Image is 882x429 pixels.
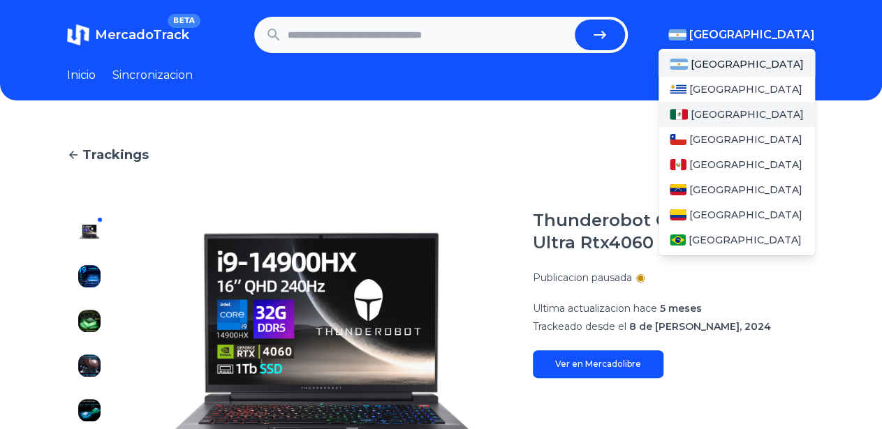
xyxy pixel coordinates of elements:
img: Peru [670,159,686,170]
img: Venezuela [670,184,686,195]
img: Thunderobot Gaming Zero Ultra Rtx4060 32g 1t Core i9 [78,310,101,332]
span: [GEOGRAPHIC_DATA] [689,233,802,247]
span: [GEOGRAPHIC_DATA] [689,183,802,197]
img: Thunderobot Gaming Zero Ultra Rtx4060 32g 1t Core i9 [78,220,101,243]
a: Colombia[GEOGRAPHIC_DATA] [659,202,815,227]
img: Uruguay [670,84,686,95]
span: [GEOGRAPHIC_DATA] [689,27,815,43]
span: [GEOGRAPHIC_DATA] [691,57,804,71]
span: [GEOGRAPHIC_DATA] [689,82,802,96]
img: Thunderobot Gaming Zero Ultra Rtx4060 32g 1t Core i9 [78,354,101,377]
span: Trackeado desde el [533,320,626,333]
img: Argentina [668,29,686,40]
a: Venezuela[GEOGRAPHIC_DATA] [659,177,815,202]
span: [GEOGRAPHIC_DATA] [689,208,802,222]
img: Thunderobot Gaming Zero Ultra Rtx4060 32g 1t Core i9 [78,265,101,287]
span: [GEOGRAPHIC_DATA] [689,158,802,172]
span: Trackings [82,145,149,165]
img: MercadoTrack [67,24,89,46]
img: Brasil [670,234,686,246]
span: Ultima actualizacion hace [533,302,657,315]
a: Argentina[GEOGRAPHIC_DATA] [659,52,815,77]
span: 5 meses [660,302,702,315]
img: Mexico [670,109,688,120]
button: [GEOGRAPHIC_DATA] [668,27,815,43]
a: Chile[GEOGRAPHIC_DATA] [659,127,815,152]
a: Peru[GEOGRAPHIC_DATA] [659,152,815,177]
a: Mexico[GEOGRAPHIC_DATA] [659,102,815,127]
a: Ver en Mercadolibre [533,350,663,378]
img: Argentina [670,59,688,70]
a: Sincronizacion [112,67,193,84]
h1: Thunderobot Gaming Zero Ultra Rtx4060 32g 1t Core i9 [533,209,815,254]
a: MercadoTrackBETA [67,24,189,46]
span: [GEOGRAPHIC_DATA] [691,107,804,121]
a: Brasil[GEOGRAPHIC_DATA] [659,227,815,253]
img: Thunderobot Gaming Zero Ultra Rtx4060 32g 1t Core i9 [78,399,101,421]
span: [GEOGRAPHIC_DATA] [689,133,802,146]
span: BETA [168,14,200,28]
img: Chile [670,134,686,145]
p: Publicacion pausada [533,271,632,285]
a: Trackings [67,145,815,165]
a: Inicio [67,67,96,84]
a: Uruguay[GEOGRAPHIC_DATA] [659,77,815,102]
span: MercadoTrack [95,27,189,43]
span: 8 de [PERSON_NAME], 2024 [629,320,771,333]
img: Colombia [670,209,686,220]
